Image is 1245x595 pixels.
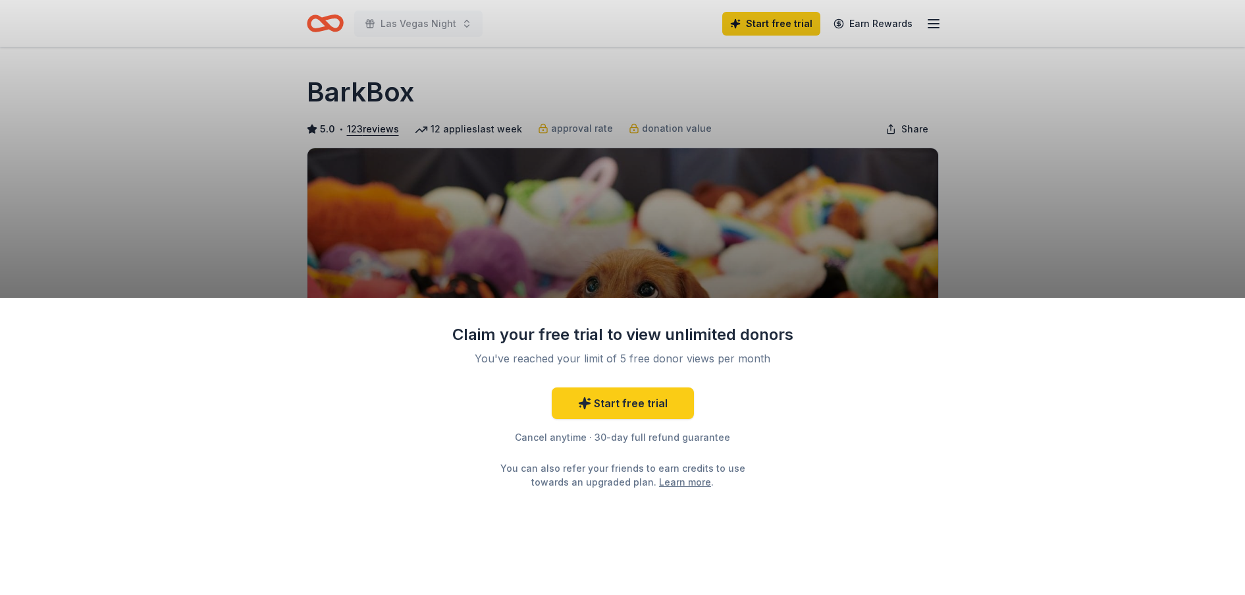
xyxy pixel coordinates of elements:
[552,387,694,419] a: Start free trial
[452,430,794,445] div: Cancel anytime · 30-day full refund guarantee
[489,461,757,489] div: You can also refer your friends to earn credits to use towards an upgraded plan. .
[452,324,794,345] div: Claim your free trial to view unlimited donors
[467,351,778,366] div: You've reached your limit of 5 free donor views per month
[659,475,711,489] a: Learn more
